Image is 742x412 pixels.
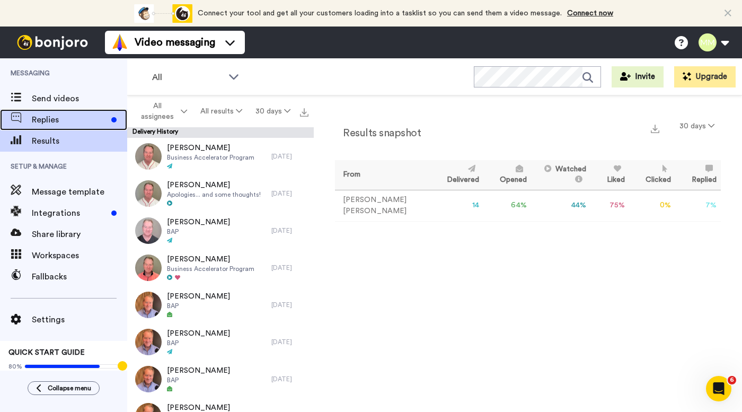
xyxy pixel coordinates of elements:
button: All assignees [129,97,194,126]
span: Collapse menu [48,384,91,392]
th: From [335,160,430,190]
img: f9a1e324-c8c7-4048-83d6-9f91b00c71e4-thumb.jpg [135,217,162,244]
a: [PERSON_NAME]Business Accelerator Program[DATE] [127,249,314,286]
th: Delivered [430,160,483,190]
span: Message template [32,186,127,198]
img: vm-color.svg [111,34,128,51]
div: [DATE] [271,226,308,235]
a: [PERSON_NAME]Business Accelerator Program[DATE] [127,138,314,175]
span: [PERSON_NAME] [167,143,254,153]
span: All [152,71,223,84]
th: Clicked [629,160,675,190]
span: BAP [167,339,230,347]
th: Opened [483,160,531,190]
td: 64 % [483,190,531,221]
span: [PERSON_NAME] [167,180,261,190]
span: Connect your tool and get all your customers loading into a tasklist so you can send them a video... [198,10,562,17]
img: 9e043665-3c67-4435-8631-b63694811130-thumb.jpg [135,255,162,281]
a: [PERSON_NAME]BAP[DATE] [127,212,314,249]
span: [PERSON_NAME] [167,291,230,302]
iframe: Intercom live chat [706,376,731,401]
button: Export all results that match these filters now. [297,103,312,119]
span: Integrations [32,207,107,220]
span: Business Accelerator Program [167,265,254,273]
div: Tooltip anchor [118,361,127,371]
div: [DATE] [271,338,308,346]
span: Business Accelerator Program [167,153,254,162]
span: BAP [167,227,230,236]
div: animation [134,4,192,23]
img: 774417e3-27aa-4421-8160-8d542b8b9639-thumb.jpg [135,329,162,355]
td: 44 % [531,190,591,221]
div: [DATE] [271,301,308,309]
span: [PERSON_NAME] [167,254,254,265]
span: BAP [167,376,230,384]
div: [DATE] [271,264,308,272]
td: 75 % [590,190,629,221]
span: QUICK START GUIDE [8,349,85,356]
img: export.svg [300,108,308,117]
td: 7 % [675,190,721,221]
span: Results [32,135,127,147]
span: Video messaging [135,35,215,50]
th: Liked [590,160,629,190]
a: [PERSON_NAME]BAP[DATE] [127,286,314,323]
button: 30 days [673,117,721,136]
div: Delivery History [127,127,314,138]
button: Upgrade [674,66,736,87]
h2: Results snapshot [335,127,421,139]
span: All assignees [136,101,179,122]
button: Export a summary of each team member’s results that match this filter now. [648,120,662,136]
td: [PERSON_NAME] [PERSON_NAME] [335,190,430,221]
button: Invite [612,66,664,87]
span: Workspaces [32,249,127,262]
span: [PERSON_NAME] [167,328,230,339]
span: 6 [728,376,736,384]
img: bb0f3d4e-8ffa-45df-bc7d-8f04b68115da-thumb.jpg [135,366,162,392]
span: Send videos [32,92,127,105]
a: Connect now [567,10,613,17]
div: [DATE] [271,189,308,198]
img: bj-logo-header-white.svg [13,35,92,50]
a: [PERSON_NAME]Apologies... and some thoughts![DATE] [127,175,314,212]
td: 14 [430,190,483,221]
img: 5e96716e-4298-430e-aca0-d9f3f8f7f1b5-thumb.jpg [135,180,162,207]
span: BAP [167,302,230,310]
span: Settings [32,313,127,326]
span: Apologies... and some thoughts! [167,190,261,199]
button: All results [194,102,249,121]
a: [PERSON_NAME]BAP[DATE] [127,361,314,398]
td: 0 % [629,190,675,221]
span: [PERSON_NAME] [167,365,230,376]
img: export.svg [651,125,659,133]
button: 30 days [249,102,297,121]
a: [PERSON_NAME]BAP[DATE] [127,323,314,361]
div: [DATE] [271,375,308,383]
span: Replies [32,113,107,126]
span: Share library [32,228,127,241]
th: Replied [675,160,721,190]
img: 893ae91c-3848-48b6-8279-fd8ea590b3cd-thumb.jpg [135,292,162,318]
span: 80% [8,362,22,371]
th: Watched [531,160,591,190]
span: [PERSON_NAME] [167,217,230,227]
button: Collapse menu [28,381,100,395]
div: [DATE] [271,152,308,161]
img: d4a71aab-3678-493b-96e9-9ffddd6c5fef-thumb.jpg [135,143,162,170]
span: Fallbacks [32,270,127,283]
